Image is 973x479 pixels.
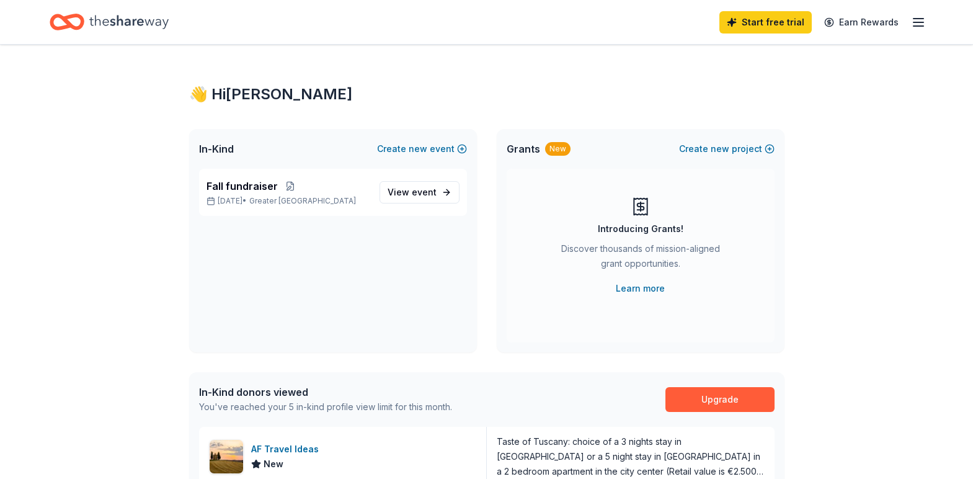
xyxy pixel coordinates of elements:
[210,440,243,473] img: Image for AF Travel Ideas
[545,142,571,156] div: New
[199,400,452,414] div: You've reached your 5 in-kind profile view limit for this month.
[377,141,467,156] button: Createnewevent
[199,385,452,400] div: In-Kind donors viewed
[249,196,356,206] span: Greater [GEOGRAPHIC_DATA]
[380,181,460,204] a: View event
[207,179,278,194] span: Fall fundraiser
[679,141,775,156] button: Createnewproject
[388,185,437,200] span: View
[817,11,906,34] a: Earn Rewards
[711,141,729,156] span: new
[409,141,427,156] span: new
[251,442,324,457] div: AF Travel Ideas
[665,387,775,412] a: Upgrade
[189,84,784,104] div: 👋 Hi [PERSON_NAME]
[598,222,683,236] div: Introducing Grants!
[50,7,169,37] a: Home
[412,187,437,197] span: event
[497,434,765,479] div: Taste of Tuscany: choice of a 3 nights stay in [GEOGRAPHIC_DATA] or a 5 night stay in [GEOGRAPHIC...
[199,141,234,156] span: In-Kind
[264,457,283,472] span: New
[616,281,665,296] a: Learn more
[507,141,540,156] span: Grants
[207,196,370,206] p: [DATE] •
[556,241,725,276] div: Discover thousands of mission-aligned grant opportunities.
[719,11,812,34] a: Start free trial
